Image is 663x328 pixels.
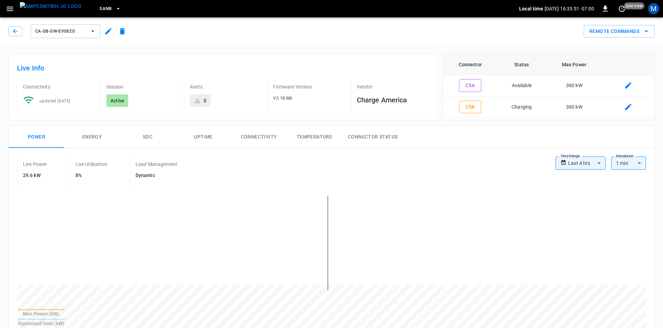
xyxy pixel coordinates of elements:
td: 360 kW [546,75,602,96]
button: Remote Commands [584,25,655,38]
th: Status [497,54,546,75]
label: Time Range [560,153,580,159]
th: Max Power [546,54,602,75]
th: Connector [443,54,497,75]
div: remote commands options [584,25,655,38]
button: Power [9,126,64,148]
button: set refresh interval [616,3,628,14]
p: Active [110,97,124,104]
div: 0 [204,97,206,104]
p: Alerts [190,83,262,90]
table: connector table [443,54,654,118]
button: SOC [120,126,175,148]
button: Connector Status [342,126,403,148]
span: ca-sb-sw-evseC5 [35,27,87,35]
p: Firmware Version [273,83,345,90]
td: Available [497,75,546,96]
span: SanB [99,5,112,13]
p: Vendor [357,83,429,90]
img: ampcontrol.io logo [20,2,81,11]
button: Connectivity [231,126,287,148]
label: Resolution [616,153,633,159]
h6: Live Info [17,62,429,74]
button: C5A [459,79,481,92]
p: Local time [519,5,543,12]
td: 360 kW [546,96,602,118]
p: [DATE] 16:33:51 -07:00 [545,5,594,12]
button: ca-sb-sw-evseC5 [31,24,100,38]
h6: 8% [75,172,107,179]
p: Load Management [136,161,177,168]
div: profile-icon [648,3,659,14]
button: SanB [97,2,124,16]
p: Connectivity [23,83,95,90]
h6: Charge America [357,94,429,106]
span: just now [624,2,645,9]
h6: 29.6 kW [23,172,47,179]
p: Session [106,83,178,90]
span: updated [DATE] [40,99,71,103]
button: C5B [459,101,481,113]
div: Last 4 hrs [568,157,606,170]
button: Uptime [175,126,231,148]
p: Live Utilization [75,161,107,168]
button: Temperature [287,126,342,148]
span: V2.18.M0 [273,96,292,101]
td: Charging [497,96,546,118]
p: Live Power [23,161,47,168]
h6: Dynamic [136,172,177,179]
button: Energy [64,126,120,148]
div: 1 min [611,157,646,170]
